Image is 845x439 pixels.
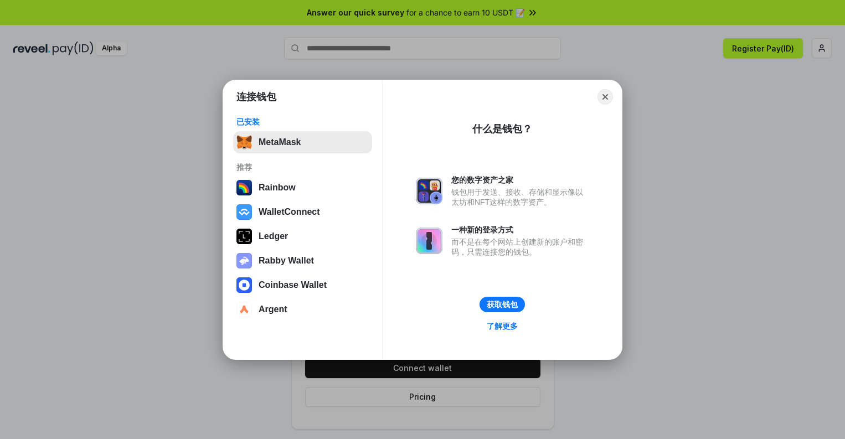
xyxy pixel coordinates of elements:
button: Rabby Wallet [233,250,372,272]
img: svg+xml,%3Csvg%20width%3D%2228%22%20height%3D%2228%22%20viewBox%3D%220%200%2028%2028%22%20fill%3D... [236,277,252,293]
img: svg+xml,%3Csvg%20xmlns%3D%22http%3A%2F%2Fwww.w3.org%2F2000%2Fsvg%22%20fill%3D%22none%22%20viewBox... [416,178,442,204]
div: Argent [259,304,287,314]
button: Rainbow [233,177,372,199]
div: Ledger [259,231,288,241]
div: WalletConnect [259,207,320,217]
button: Coinbase Wallet [233,274,372,296]
div: 什么是钱包？ [472,122,532,136]
img: svg+xml,%3Csvg%20xmlns%3D%22http%3A%2F%2Fwww.w3.org%2F2000%2Fsvg%22%20fill%3D%22none%22%20viewBox... [416,228,442,254]
div: Rabby Wallet [259,256,314,266]
div: 推荐 [236,162,369,172]
img: svg+xml,%3Csvg%20fill%3D%22none%22%20height%3D%2233%22%20viewBox%3D%220%200%2035%2033%22%20width%... [236,135,252,150]
img: svg+xml,%3Csvg%20width%3D%2228%22%20height%3D%2228%22%20viewBox%3D%220%200%2028%2028%22%20fill%3D... [236,204,252,220]
div: 您的数字资产之家 [451,175,589,185]
div: 而不是在每个网站上创建新的账户和密码，只需连接您的钱包。 [451,237,589,257]
div: Rainbow [259,183,296,193]
img: svg+xml,%3Csvg%20width%3D%22120%22%20height%3D%22120%22%20viewBox%3D%220%200%20120%20120%22%20fil... [236,180,252,195]
button: Argent [233,298,372,321]
div: 钱包用于发送、接收、存储和显示像以太坊和NFT这样的数字资产。 [451,187,589,207]
div: 已安装 [236,117,369,127]
img: svg+xml,%3Csvg%20xmlns%3D%22http%3A%2F%2Fwww.w3.org%2F2000%2Fsvg%22%20width%3D%2228%22%20height%3... [236,229,252,244]
img: svg+xml,%3Csvg%20xmlns%3D%22http%3A%2F%2Fwww.w3.org%2F2000%2Fsvg%22%20fill%3D%22none%22%20viewBox... [236,253,252,268]
button: Ledger [233,225,372,247]
div: MetaMask [259,137,301,147]
a: 了解更多 [480,319,524,333]
button: MetaMask [233,131,372,153]
button: 获取钱包 [480,297,525,312]
button: Close [597,89,613,105]
h1: 连接钱包 [236,90,276,104]
div: 了解更多 [487,321,518,331]
div: Coinbase Wallet [259,280,327,290]
img: svg+xml,%3Csvg%20width%3D%2228%22%20height%3D%2228%22%20viewBox%3D%220%200%2028%2028%22%20fill%3D... [236,302,252,317]
button: WalletConnect [233,201,372,223]
div: 获取钱包 [487,299,518,309]
div: 一种新的登录方式 [451,225,589,235]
